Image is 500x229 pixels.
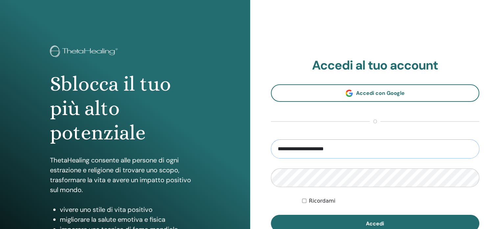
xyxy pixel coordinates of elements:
[366,220,384,227] span: Accedi
[271,84,480,102] a: Accedi con Google
[302,197,479,205] div: Keep me authenticated indefinitely or until I manually logout
[370,118,380,126] span: o
[356,90,405,97] span: Accedi con Google
[60,215,200,224] li: migliorare la salute emotiva e fisica
[60,205,200,215] li: vivere uno stile di vita positivo
[271,58,480,73] h2: Accedi al tuo account
[309,197,335,205] label: Ricordami
[50,155,200,195] p: ThetaHealing consente alle persone di ogni estrazione e religione di trovare uno scopo, trasforma...
[50,72,200,145] h1: Sblocca il tuo più alto potenziale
